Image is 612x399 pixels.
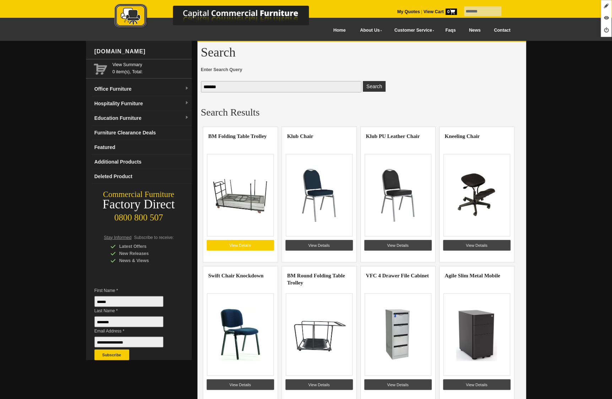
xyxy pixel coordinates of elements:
img: dropdown [185,86,189,91]
span: Email Address * [94,328,174,335]
div: Commercial Furniture [86,190,192,199]
div: New Releases [110,250,178,257]
img: Capital Commercial Furniture Logo [95,4,343,30]
a: View Details [364,240,432,251]
a: Capital Commercial Furniture Logo [95,4,343,32]
button: Enter Search Query [363,81,386,92]
a: BM Folding Table Trolley [208,133,267,139]
a: Deleted Product [92,169,192,184]
a: View Details [443,379,511,390]
a: View Details [286,240,353,251]
a: News [462,22,487,38]
a: Klub Chair [287,133,314,139]
input: Enter Search Query [201,81,362,92]
span: Stay Informed [104,235,132,240]
span: 0 [446,9,457,15]
div: [DOMAIN_NAME] [92,41,192,62]
span: Enter Search Query [201,66,523,73]
a: Agile Slim Metal Mobile [445,273,500,278]
a: View Cart0 [422,9,457,14]
span: 0 item(s), Total: [113,61,189,74]
strong: View Cart [424,9,457,14]
a: View Details [207,240,274,251]
span: Subscribe to receive: [134,235,174,240]
a: View Summary [113,61,189,68]
span: Last Name * [94,307,174,314]
input: First Name * [94,296,163,307]
img: dropdown [185,116,189,120]
h2: Search Results [201,107,523,118]
a: Education Furnituredropdown [92,111,192,126]
a: Kneeling Chair [445,133,480,139]
div: 0800 800 507 [86,209,192,223]
a: View Details [286,379,353,390]
a: View Details [364,379,432,390]
a: View Details [207,379,274,390]
a: Furniture Clearance Deals [92,126,192,140]
a: Featured [92,140,192,155]
input: Last Name * [94,316,163,327]
a: Swift Chair Knockdown [208,273,264,278]
a: Faqs [439,22,463,38]
a: View Details [443,240,511,251]
h1: Search [201,46,523,59]
a: Contact [487,22,517,38]
a: BM Round Folding Table Trolley [287,273,345,286]
a: My Quotes [397,9,420,14]
a: Hospitality Furnituredropdown [92,96,192,111]
span: First Name * [94,287,174,294]
img: dropdown [185,101,189,105]
a: Customer Service [386,22,439,38]
a: About Us [352,22,386,38]
input: Email Address * [94,337,163,347]
div: Factory Direct [86,199,192,209]
a: Additional Products [92,155,192,169]
div: Latest Offers [110,243,178,250]
a: VFC 4 Drawer File Cabinet [366,273,429,278]
button: Subscribe [94,350,129,360]
a: Office Furnituredropdown [92,82,192,96]
a: Klub PU Leather Chair [366,133,420,139]
div: News & Views [110,257,178,264]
